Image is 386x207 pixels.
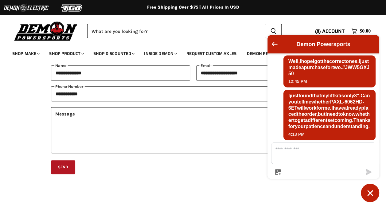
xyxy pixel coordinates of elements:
form: Product [87,24,282,38]
a: $0.00 [348,27,374,36]
a: Account [319,29,348,34]
span: Account [322,27,345,35]
inbox-online-store-chat: Shopify online store chat [266,35,381,202]
input: Search [87,24,265,38]
a: Request Custom Axles [182,47,241,60]
a: Shop Discounted [89,47,138,60]
button: Search [265,24,282,38]
img: Demon Electric Logo 2 [3,2,49,14]
a: Shop Make [8,47,43,60]
a: Shop Product [45,47,88,60]
button: Send [51,160,76,174]
span: $0.00 [360,28,371,34]
ul: Main menu [8,45,369,60]
img: TGB Logo 2 [49,2,95,14]
a: Demon Rewards [242,47,287,60]
a: Inside Demon [139,47,181,60]
img: Demon Powersports [12,20,80,42]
